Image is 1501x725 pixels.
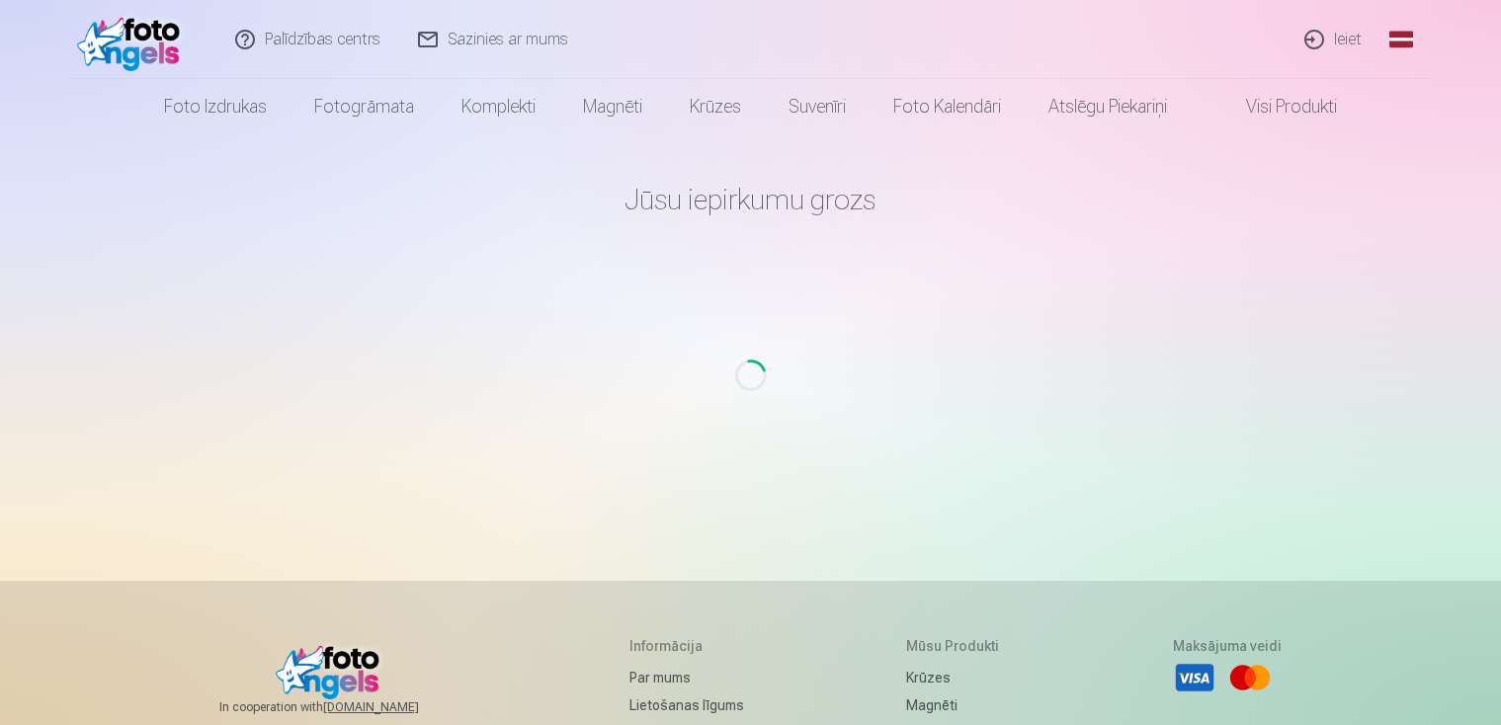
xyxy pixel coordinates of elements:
a: [DOMAIN_NAME] [323,699,466,715]
a: Krūzes [666,79,765,134]
span: In cooperation with [219,699,466,715]
h5: Informācija [629,636,744,656]
a: Foto izdrukas [140,79,291,134]
li: Mastercard [1228,656,1272,699]
a: Atslēgu piekariņi [1025,79,1191,134]
a: Visi produkti [1191,79,1361,134]
a: Magnēti [559,79,666,134]
li: Visa [1173,656,1216,699]
a: Foto kalendāri [870,79,1025,134]
a: Par mums [629,664,744,691]
a: Lietošanas līgums [629,691,744,719]
h5: Mūsu produkti [906,636,1010,656]
img: /fa1 [77,8,191,71]
h5: Maksājuma veidi [1173,636,1282,656]
h1: Jūsu iepirkumu grozs [174,182,1328,217]
a: Komplekti [438,79,559,134]
a: Fotogrāmata [291,79,438,134]
a: Krūzes [906,664,1010,691]
a: Suvenīri [765,79,870,134]
a: Magnēti [906,691,1010,719]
